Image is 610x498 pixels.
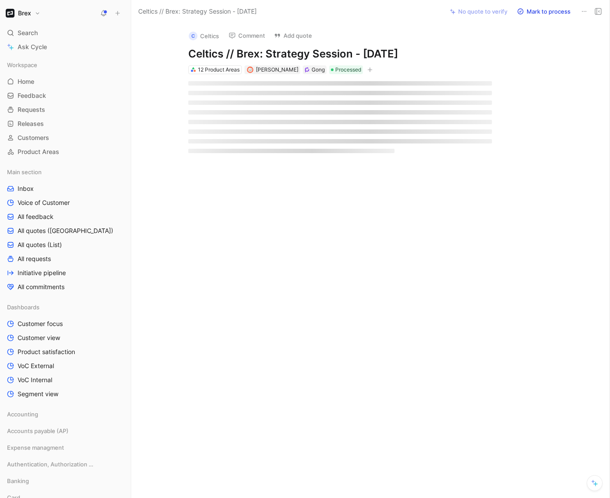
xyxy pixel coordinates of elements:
span: All quotes (List) [18,240,62,249]
div: Expense managment [4,441,127,457]
img: avatar [248,67,253,72]
a: VoC Internal [4,373,127,387]
span: Customer view [18,333,60,342]
div: Accounting [4,408,127,423]
div: DashboardsCustomer focusCustomer viewProduct satisfactionVoC ExternalVoC InternalSegment view [4,301,127,401]
div: Dashboards [4,301,127,314]
div: Accounts payable (AP) [4,424,127,437]
span: All requests [18,254,51,263]
div: Gong [312,65,325,74]
span: Dashboards [7,303,39,312]
a: Requests [4,103,127,116]
span: Customer focus [18,319,63,328]
div: Accounts payable (AP) [4,424,127,440]
span: Accounts payable (AP) [7,426,68,435]
button: BrexBrex [4,7,43,19]
a: Releases [4,117,127,130]
span: Authentication, Authorization & Auditing [7,460,94,469]
a: VoC External [4,359,127,373]
span: All feedback [18,212,54,221]
a: Initiative pipeline [4,266,127,279]
div: Authentication, Authorization & Auditing [4,458,127,471]
span: Segment view [18,390,58,398]
a: Product Areas [4,145,127,158]
button: Mark to process [513,5,574,18]
div: C [189,32,197,40]
span: Workspace [7,61,37,69]
span: Product satisfaction [18,348,75,356]
span: Releases [18,119,44,128]
div: Main sectionInboxVoice of CustomerAll feedbackAll quotes ([GEOGRAPHIC_DATA])All quotes (List)All ... [4,165,127,294]
span: VoC Internal [18,376,52,384]
a: Ask Cycle [4,40,127,54]
a: All requests [4,252,127,265]
h1: Brex [18,9,31,17]
div: Processed [329,65,363,74]
button: Comment [225,29,269,42]
span: Expense managment [7,443,64,452]
div: Authentication, Authorization & Auditing [4,458,127,473]
a: Home [4,75,127,88]
a: Feedback [4,89,127,102]
button: Add quote [270,29,316,42]
a: All feedback [4,210,127,223]
div: Main section [4,165,127,179]
span: Search [18,28,38,38]
span: [PERSON_NAME] [256,66,298,73]
span: Banking [7,477,29,485]
a: All quotes ([GEOGRAPHIC_DATA]) [4,224,127,237]
a: Customer view [4,331,127,344]
span: Initiative pipeline [18,269,66,277]
span: Main section [7,168,42,176]
h1: Celtics // Brex: Strategy Session - [DATE] [188,47,492,61]
img: Brex [6,9,14,18]
button: No quote to verify [446,5,511,18]
a: Customer focus [4,317,127,330]
a: Segment view [4,387,127,401]
span: All commitments [18,283,65,291]
span: Product Areas [18,147,59,156]
span: Inbox [18,184,34,193]
span: Requests [18,105,45,114]
span: Feedback [18,91,46,100]
a: All commitments [4,280,127,294]
div: Banking [4,474,127,487]
div: 12 Product Areas [198,65,240,74]
a: Customers [4,131,127,144]
span: VoC External [18,362,54,370]
div: Workspace [4,58,127,72]
div: Search [4,26,127,39]
a: Voice of Customer [4,196,127,209]
a: Inbox [4,182,127,195]
span: Celtics // Brex: Strategy Session - [DATE] [138,6,257,17]
span: Home [18,77,34,86]
div: Banking [4,474,127,490]
span: Customers [18,133,49,142]
span: All quotes ([GEOGRAPHIC_DATA]) [18,226,113,235]
div: Expense managment [4,441,127,454]
a: All quotes (List) [4,238,127,251]
a: Product satisfaction [4,345,127,358]
div: Accounting [4,408,127,421]
span: Ask Cycle [18,42,47,52]
span: Processed [335,65,361,74]
button: CCeltics [185,29,223,43]
span: Accounting [7,410,38,419]
span: Voice of Customer [18,198,70,207]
